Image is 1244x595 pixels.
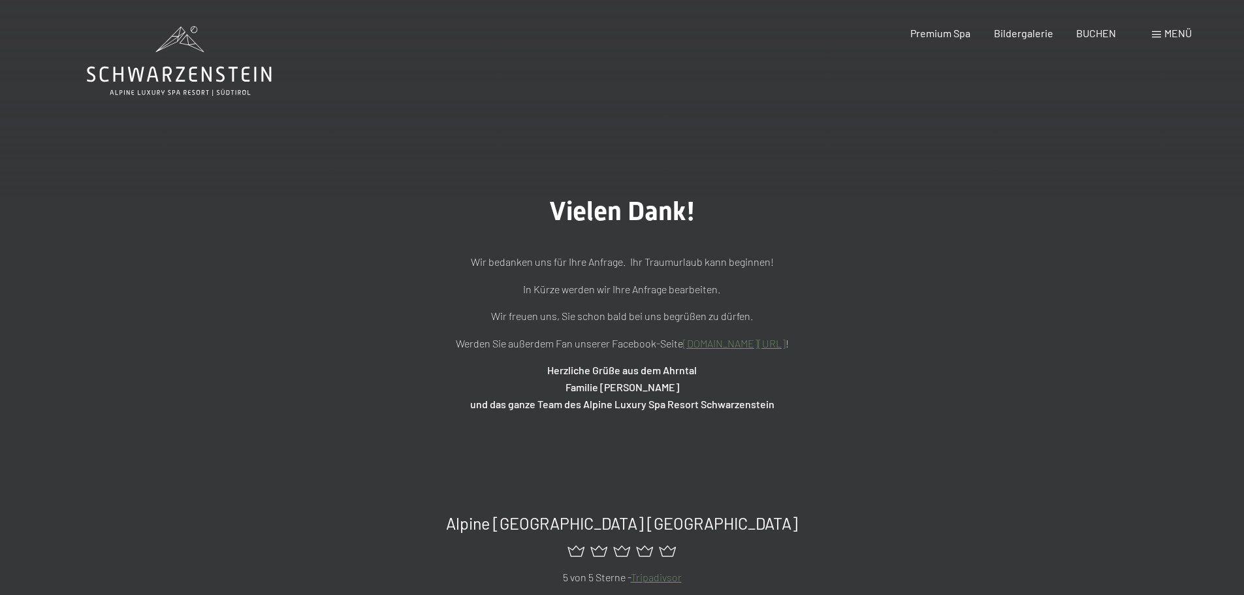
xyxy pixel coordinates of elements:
[994,27,1053,39] a: Bildergalerie
[683,337,786,349] a: [DOMAIN_NAME][URL]
[1076,27,1116,39] a: BUCHEN
[549,196,695,227] span: Vielen Dank!
[631,571,682,583] a: Tripadivsor
[1164,27,1192,39] span: Menü
[470,364,774,410] strong: Herzliche Grüße aus dem Ahrntal Familie [PERSON_NAME] und das ganze Team des Alpine Luxury Spa Re...
[176,569,1068,586] p: 5 von 5 Sterne -
[296,281,949,298] p: In Kürze werden wir Ihre Anfrage bearbeiten.
[296,253,949,270] p: Wir bedanken uns für Ihre Anfrage. Ihr Traumurlaub kann beginnen!
[296,335,949,352] p: Werden Sie außerdem Fan unserer Facebook-Seite !
[296,308,949,325] p: Wir freuen uns, Sie schon bald bei uns begrüßen zu dürfen.
[910,27,970,39] a: Premium Spa
[446,513,798,533] span: Alpine [GEOGRAPHIC_DATA] [GEOGRAPHIC_DATA]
